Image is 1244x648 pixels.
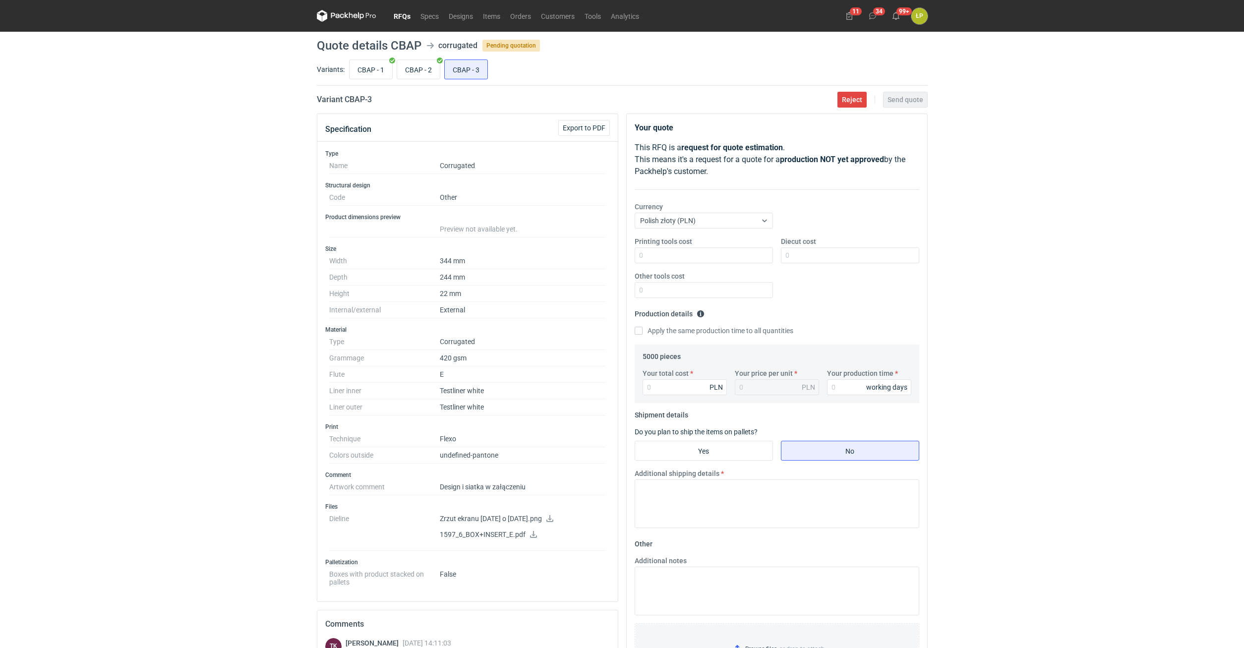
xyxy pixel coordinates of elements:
div: Łukasz Postawa [911,8,928,24]
button: 99+ [888,8,904,24]
span: Send quote [888,96,923,103]
a: Analytics [606,10,644,22]
legend: Other [635,536,652,548]
p: This RFQ is a . This means it's a request for a quote for a by the Packhelp's customer. [635,142,919,177]
label: Yes [635,441,773,461]
dd: Testliner white [440,399,606,415]
button: Send quote [883,92,928,108]
button: 11 [841,8,857,24]
span: Reject [842,96,862,103]
strong: request for quote estimation [681,143,783,152]
dt: Artwork comment [329,479,440,495]
label: Diecut cost [781,236,816,246]
h3: Product dimensions preview [325,213,610,221]
dt: Width [329,253,440,269]
dd: Other [440,189,606,206]
input: 0 [635,247,773,263]
label: Additional notes [635,556,687,566]
h3: Palletization [325,558,610,566]
h3: Structural design [325,181,610,189]
h3: Size [325,245,610,253]
a: Items [478,10,505,22]
a: Specs [415,10,444,22]
strong: Your quote [635,123,673,132]
legend: Shipment details [635,407,688,419]
span: Export to PDF [563,124,605,131]
div: PLN [802,382,815,392]
input: 0 [635,282,773,298]
h3: Comment [325,471,610,479]
input: 0 [781,247,919,263]
label: Do you plan to ship the items on pallets? [635,428,758,436]
dt: Boxes with product stacked on pallets [329,566,440,586]
h1: Quote details CBAP [317,40,421,52]
dd: Flexo [440,431,606,447]
dd: undefined-pantone [440,447,606,464]
dd: Design i siatka w załączeniu [440,479,606,495]
h3: Files [325,503,610,511]
label: Other tools cost [635,271,685,281]
dd: 22 mm [440,286,606,302]
span: [DATE] 14:11:03 [403,639,451,647]
label: Your production time [827,368,893,378]
span: Polish złoty (PLN) [640,217,696,225]
dt: Grammage [329,350,440,366]
h3: Material [325,326,610,334]
dt: Height [329,286,440,302]
button: Export to PDF [558,120,610,136]
dt: Depth [329,269,440,286]
dt: Name [329,158,440,174]
legend: Production details [635,306,705,318]
dd: Corrugated [440,334,606,350]
p: Zrzut ekranu [DATE] o [DATE].png [440,515,606,524]
h3: Print [325,423,610,431]
dd: 244 mm [440,269,606,286]
label: Additional shipping details [635,469,719,478]
h2: Comments [325,618,610,630]
label: Printing tools cost [635,236,692,246]
a: RFQs [389,10,415,22]
div: corrugated [438,40,477,52]
dd: Testliner white [440,383,606,399]
h3: Type [325,150,610,158]
input: 0 [827,379,911,395]
dt: Colors outside [329,447,440,464]
label: CBAP - 3 [444,59,488,79]
a: Tools [580,10,606,22]
dt: Liner inner [329,383,440,399]
strong: production NOT yet approved [780,155,884,164]
label: CBAP - 1 [349,59,393,79]
dt: Technique [329,431,440,447]
svg: Packhelp Pro [317,10,376,22]
div: PLN [710,382,723,392]
button: Reject [837,92,867,108]
label: Apply the same production time to all quantities [635,326,793,336]
label: Currency [635,202,663,212]
legend: 5000 pieces [643,349,681,360]
div: working days [866,382,907,392]
dd: False [440,566,606,586]
span: [PERSON_NAME] [346,639,403,647]
a: Customers [536,10,580,22]
button: 34 [865,8,881,24]
button: ŁP [911,8,928,24]
a: Orders [505,10,536,22]
dt: Liner outer [329,399,440,415]
button: Specification [325,118,371,141]
dd: Corrugated [440,158,606,174]
p: 1597_6_BOX+INSERT_E.pdf [440,530,606,539]
a: Designs [444,10,478,22]
h2: Variant CBAP - 3 [317,94,372,106]
dt: Type [329,334,440,350]
span: Pending quotation [482,40,540,52]
label: Your total cost [643,368,689,378]
input: 0 [643,379,727,395]
dd: E [440,366,606,383]
label: CBAP - 2 [397,59,440,79]
dt: Internal/external [329,302,440,318]
label: Variants: [317,64,345,74]
dt: Code [329,189,440,206]
dt: Flute [329,366,440,383]
dd: 420 gsm [440,350,606,366]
